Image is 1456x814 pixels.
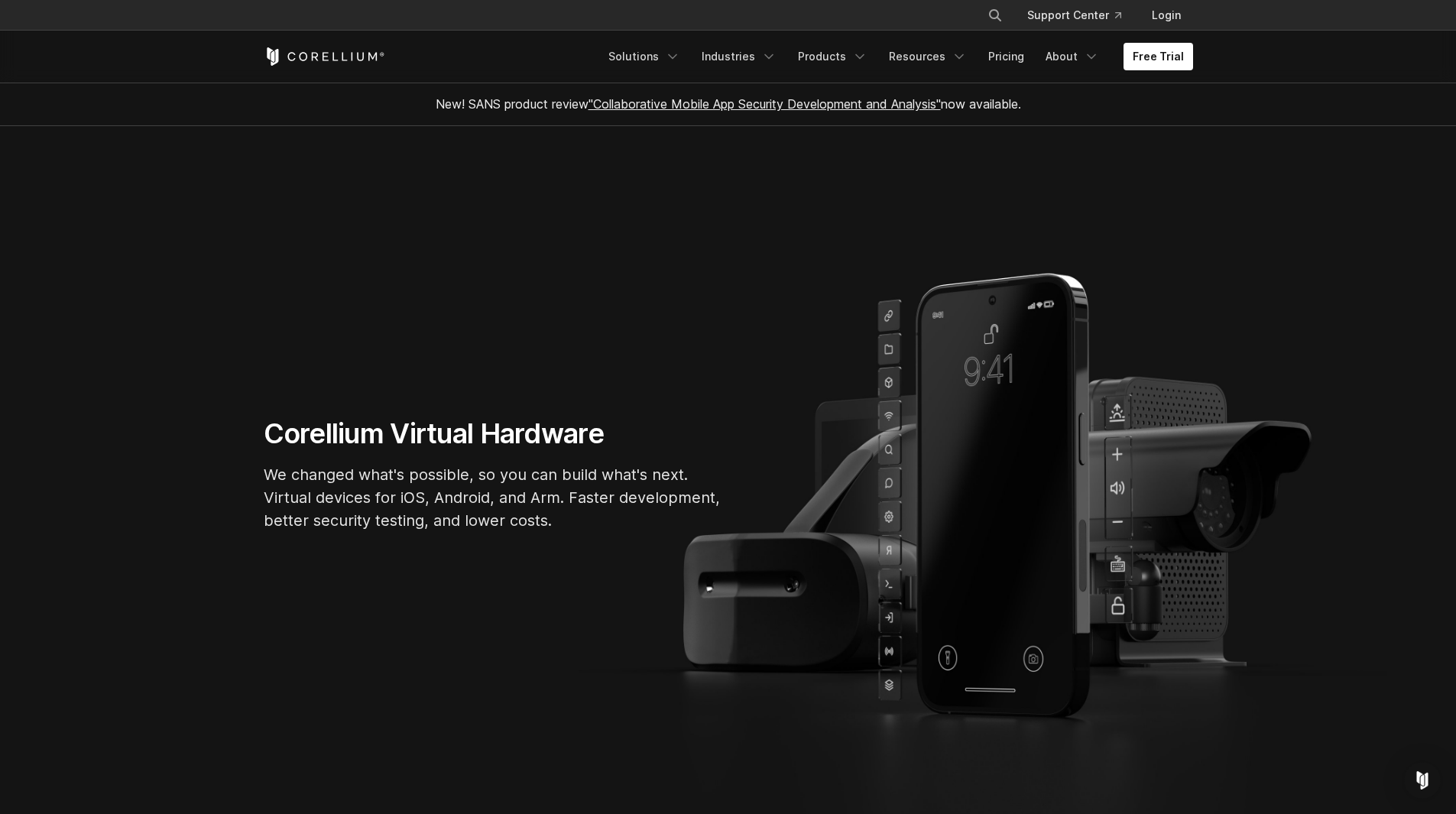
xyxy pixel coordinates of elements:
a: Login [1140,2,1193,29]
button: Search [981,2,1009,29]
p: We changed what's possible, so you can build what's next. Virtual devices for iOS, Android, and A... [264,463,722,532]
a: Corellium Home [264,47,385,66]
a: Solutions [599,43,689,70]
a: About [1036,43,1108,70]
div: Open Intercom Messenger [1404,762,1441,799]
a: Pricing [979,43,1033,70]
a: Products [789,43,877,70]
h1: Corellium Virtual Hardware [264,417,722,451]
a: Industries [692,43,786,70]
a: Free Trial [1124,43,1193,70]
a: Support Center [1015,2,1133,29]
span: New! SANS product review now available. [436,96,1021,112]
a: Resources [880,43,976,70]
div: Navigation Menu [969,2,1193,29]
a: "Collaborative Mobile App Security Development and Analysis" [589,96,941,112]
div: Navigation Menu [599,43,1193,70]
